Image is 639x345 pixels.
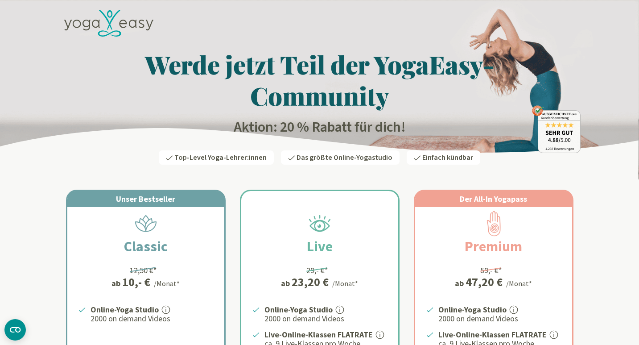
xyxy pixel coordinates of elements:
[306,264,328,276] div: 29,- €*
[466,276,503,288] div: 47,20 €
[116,194,175,204] span: Unser Bestseller
[130,264,157,276] div: 12,50 €*
[455,277,466,289] span: ab
[532,105,581,153] img: ausgezeichnet_badge.png
[59,49,581,111] h1: Werde jetzt Teil der YogaEasy-Community
[438,304,507,315] strong: Online-Yoga Studio
[103,236,189,257] h2: Classic
[264,313,388,324] p: 2000 on demand Videos
[332,278,358,289] div: /Monat*
[122,276,150,288] div: 10,- €
[154,278,180,289] div: /Monat*
[111,277,122,289] span: ab
[438,313,561,324] p: 2000 on demand Videos
[281,277,292,289] span: ab
[4,319,26,341] button: CMP-Widget öffnen
[91,304,159,315] strong: Online-Yoga Studio
[264,304,333,315] strong: Online-Yoga Studio
[422,153,473,162] span: Einfach kündbar
[438,329,547,340] strong: Live-Online-Klassen FLATRATE
[174,153,267,162] span: Top-Level Yoga-Lehrer:innen
[264,329,373,340] strong: Live-Online-Klassen FLATRATE
[59,118,581,136] h2: Aktion: 20 % Rabatt für dich!
[285,236,354,257] h2: Live
[460,194,527,204] span: Der All-In Yogapass
[91,313,214,324] p: 2000 on demand Videos
[292,276,329,288] div: 23,20 €
[480,264,502,276] div: 59,- €*
[443,236,544,257] h2: Premium
[506,278,532,289] div: /Monat*
[297,153,392,162] span: Das größte Online-Yogastudio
